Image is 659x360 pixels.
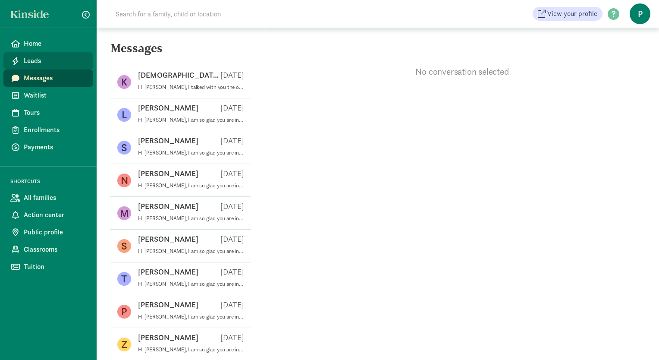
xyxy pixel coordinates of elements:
p: No conversation selected [265,66,659,78]
a: Leads [3,52,93,69]
input: Search for a family, child or location [110,5,352,22]
span: Messages [24,73,86,83]
p: [DATE] [220,136,244,146]
p: Hi [PERSON_NAME], I talked with you the other day about enrollment. We will be able to accommodat... [138,84,244,91]
a: Tours [3,104,93,121]
p: [PERSON_NAME] [138,201,198,212]
p: [DATE] [220,168,244,179]
a: Messages [3,69,93,87]
p: [DATE] [220,201,244,212]
span: Tours [24,107,86,118]
figure: M [117,206,131,220]
h5: Messages [97,41,265,62]
p: Hi [PERSON_NAME], I am so glad you are interested in learning more about enrollment at [GEOGRAPHI... [138,149,244,156]
p: [DATE] [220,300,244,310]
p: [PERSON_NAME] [138,267,198,277]
a: View your profile [533,7,603,21]
span: Tuition [24,262,86,272]
p: [PERSON_NAME] [138,168,198,179]
figure: Z [117,338,131,351]
p: [PERSON_NAME] [138,103,198,113]
a: Home [3,35,93,52]
span: Waitlist [24,90,86,101]
figure: S [117,239,131,253]
span: Payments [24,142,86,152]
span: View your profile [547,9,597,19]
a: All families [3,189,93,206]
a: Enrollments [3,121,93,139]
p: [PERSON_NAME] [138,136,198,146]
a: Waitlist [3,87,93,104]
p: Hi [PERSON_NAME], I am so glad you are interested in learning more about enrollment at [GEOGRAPHI... [138,182,244,189]
p: [DEMOGRAPHIC_DATA][PERSON_NAME] [138,70,220,80]
span: Leads [24,56,86,66]
a: Payments [3,139,93,156]
span: Home [24,38,86,49]
figure: K [117,75,131,89]
p: Hi [PERSON_NAME], I am so glad you are interested in learning more about enrollment at [GEOGRAPHI... [138,248,244,255]
figure: N [117,174,131,187]
span: All families [24,193,86,203]
span: P [630,3,650,24]
p: [DATE] [220,234,244,244]
p: [DATE] [220,267,244,277]
a: Tuition [3,258,93,275]
figure: T [117,272,131,286]
p: [PERSON_NAME] [138,300,198,310]
p: [DATE] [220,332,244,343]
a: Public profile [3,224,93,241]
p: Hi [PERSON_NAME], I am so glad you are interested in learning more about enrollment at [GEOGRAPHI... [138,117,244,123]
p: Hi [PERSON_NAME], I am so glad you are interested in learning more about enrollment at [GEOGRAPHI... [138,313,244,320]
p: Hi [PERSON_NAME], I am so glad you are interested in learning more about enrollment at [GEOGRAPHI... [138,346,244,353]
p: [DATE] [220,70,244,80]
p: Hi [PERSON_NAME], I am so glad you are interested in learning more about enrollment at [GEOGRAPHI... [138,215,244,222]
p: [PERSON_NAME] [138,234,198,244]
a: Action center [3,206,93,224]
span: Action center [24,210,86,220]
p: [PERSON_NAME] [138,332,198,343]
figure: P [117,305,131,319]
p: Hi [PERSON_NAME], I am so glad you are interested in learning more about enrollment at [GEOGRAPHI... [138,281,244,287]
a: Classrooms [3,241,93,258]
span: Enrollments [24,125,86,135]
figure: S [117,141,131,155]
figure: L [117,108,131,122]
p: [DATE] [220,103,244,113]
span: Public profile [24,227,86,237]
span: Classrooms [24,244,86,255]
